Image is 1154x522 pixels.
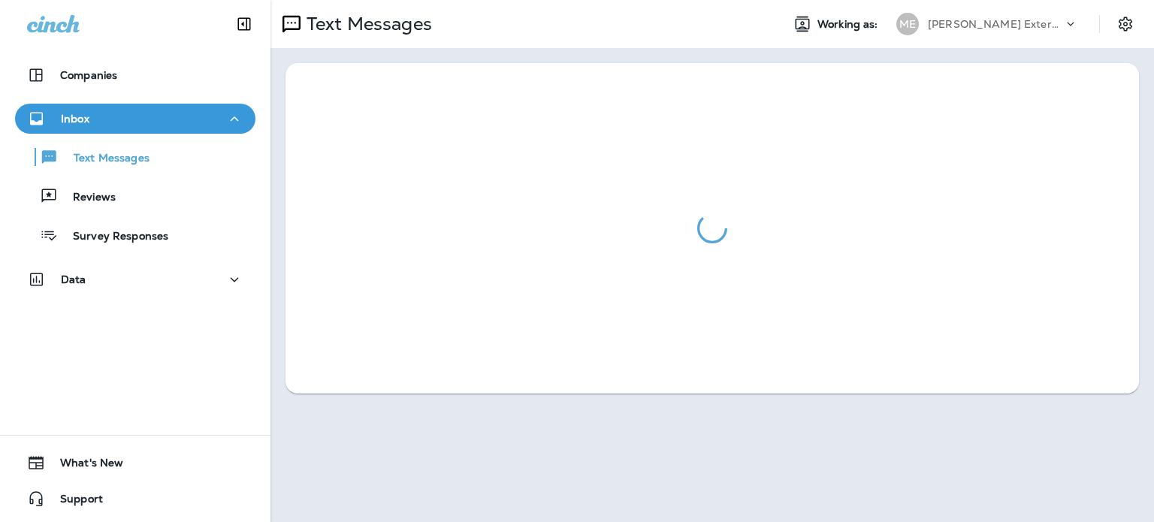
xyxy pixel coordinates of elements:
[58,230,168,244] p: Survey Responses
[15,264,255,294] button: Data
[896,13,919,35] div: ME
[15,180,255,212] button: Reviews
[15,60,255,90] button: Companies
[301,13,432,35] p: Text Messages
[15,141,255,173] button: Text Messages
[1112,11,1139,38] button: Settings
[59,152,150,166] p: Text Messages
[817,18,881,31] span: Working as:
[60,69,117,81] p: Companies
[45,457,123,475] span: What's New
[58,191,116,205] p: Reviews
[15,104,255,134] button: Inbox
[15,448,255,478] button: What's New
[61,113,89,125] p: Inbox
[223,9,265,39] button: Collapse Sidebar
[45,493,103,511] span: Support
[928,18,1063,30] p: [PERSON_NAME] Exterminating
[61,273,86,285] p: Data
[15,484,255,514] button: Support
[15,219,255,251] button: Survey Responses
